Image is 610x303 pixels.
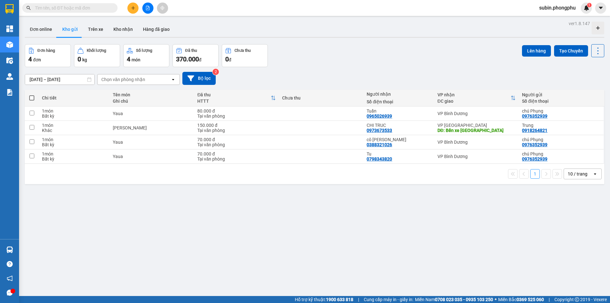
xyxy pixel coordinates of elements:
span: search [26,6,31,10]
button: Kho nhận [108,22,138,37]
img: warehouse-icon [6,41,13,48]
div: Yaua [113,111,191,116]
div: 0976352939 [522,156,547,162]
span: Miền Nam [415,296,493,303]
span: | [358,296,359,303]
div: ver 1.8.147 [569,20,590,27]
button: Đã thu370.000đ [173,44,219,67]
span: message [7,290,13,296]
span: 0 [78,55,81,63]
span: đ [229,57,231,62]
strong: 0708 023 035 - 0935 103 250 [435,297,493,302]
div: 10 / trang [568,171,587,177]
div: VP [GEOGRAPHIC_DATA] [437,123,516,128]
div: 1 món [42,137,106,142]
span: | [549,296,550,303]
div: DĐ: Bến xe Biên Hoà [437,128,516,133]
span: đơn [33,57,41,62]
span: 4 [127,55,130,63]
div: Tuấn [367,108,431,114]
div: Tại văn phòng [197,114,276,119]
span: 0 [225,55,229,63]
strong: 1900 633 818 [326,297,353,302]
th: Toggle SortBy [194,90,279,107]
div: Số điện thoại [522,99,600,104]
div: Tại văn phòng [197,142,276,147]
button: Bộ lọc [182,72,216,85]
input: Tìm tên, số ĐT hoặc mã đơn [35,4,110,11]
img: warehouse-icon [6,73,13,80]
span: 1 [588,3,590,7]
div: Trung [522,123,600,128]
div: Người nhận [367,92,431,97]
span: plus [131,6,135,10]
div: 0973673533 [367,128,392,133]
img: solution-icon [6,89,13,96]
div: Số lượng [136,48,152,53]
div: Yaua [113,140,191,145]
img: warehouse-icon [6,246,13,253]
div: Tại văn phòng [197,128,276,133]
sup: 2 [213,69,219,75]
div: 80.000 đ [197,108,276,114]
span: file-add [146,6,150,10]
button: 1 [530,169,540,179]
button: Đơn online [25,22,57,37]
div: 0798343820 [367,156,392,162]
span: kg [82,57,87,62]
img: warehouse-icon [6,57,13,64]
div: 1 món [42,151,106,156]
sup: 1 [587,3,592,7]
img: logo-vxr [5,4,14,14]
span: question-circle [7,261,13,267]
button: aim [157,3,168,14]
div: HTTT [197,99,271,104]
div: 1 món [42,108,106,114]
span: 4 [28,55,32,63]
button: Chưa thu0đ [222,44,268,67]
svg: open [171,77,176,82]
div: Số điện thoại [367,99,431,104]
div: 70.000 đ [197,137,276,142]
span: aim [160,6,165,10]
button: plus [127,3,139,14]
span: đ [199,57,201,62]
div: Tại văn phòng [197,156,276,162]
span: Hỗ trợ kỹ thuật: [295,296,353,303]
button: Kho gửi [57,22,83,37]
div: 0965026939 [367,114,392,119]
div: 0918264821 [522,128,547,133]
button: Lên hàng [522,45,551,57]
div: Người gửi [522,92,600,97]
th: Toggle SortBy [434,90,519,107]
div: Chưa thu [234,48,251,53]
div: 0388321026 [367,142,392,147]
div: chú Phụng [522,108,600,114]
div: Bất kỳ [42,114,106,119]
span: copyright [575,297,579,302]
div: Đơn hàng [37,48,55,53]
span: Cung cấp máy in - giấy in: [364,296,413,303]
button: Trên xe [83,22,108,37]
div: Chưa thu [282,95,361,100]
button: Khối lượng0kg [74,44,120,67]
input: Select a date range. [25,74,94,85]
div: Tạo kho hàng mới [592,22,604,34]
button: Đơn hàng4đơn [25,44,71,67]
div: Bất kỳ [42,142,106,147]
div: CHI TRUC [367,123,431,128]
button: Hàng đã giao [138,22,175,37]
span: notification [7,275,13,281]
div: 1 món [42,123,106,128]
div: Tu [367,151,431,156]
div: Khác [42,128,106,133]
div: 0976352939 [522,114,547,119]
img: dashboard-icon [6,25,13,32]
div: Ghi chú [113,99,191,104]
button: caret-down [595,3,606,14]
div: 0976352939 [522,142,547,147]
div: Chọn văn phòng nhận [101,76,145,83]
div: VP Bình Dương [437,140,516,145]
div: Đã thu [197,92,271,97]
svg: open [593,171,598,176]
